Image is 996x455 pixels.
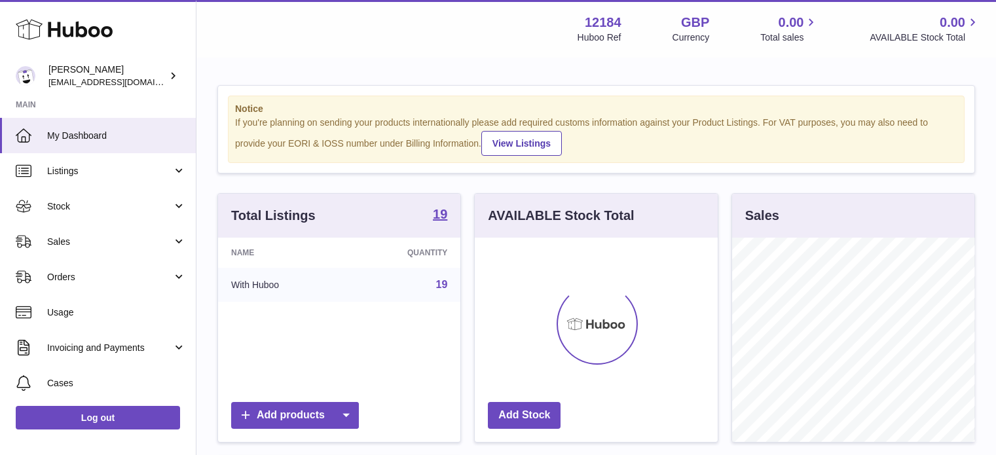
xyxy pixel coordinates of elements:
[346,238,460,268] th: Quantity
[760,14,819,44] a: 0.00 Total sales
[940,14,965,31] span: 0.00
[47,377,186,390] span: Cases
[779,14,804,31] span: 0.00
[47,306,186,319] span: Usage
[48,77,193,87] span: [EMAIL_ADDRESS][DOMAIN_NAME]
[16,406,180,429] a: Log out
[488,402,561,429] a: Add Stock
[47,342,172,354] span: Invoicing and Payments
[433,208,447,221] strong: 19
[47,271,172,283] span: Orders
[231,207,316,225] h3: Total Listings
[47,165,172,177] span: Listings
[433,208,447,223] a: 19
[231,402,359,429] a: Add products
[870,14,980,44] a: 0.00 AVAILABLE Stock Total
[235,117,957,156] div: If you're planning on sending your products internationally please add required customs informati...
[47,130,186,142] span: My Dashboard
[578,31,621,44] div: Huboo Ref
[745,207,779,225] h3: Sales
[48,64,166,88] div: [PERSON_NAME]
[870,31,980,44] span: AVAILABLE Stock Total
[681,14,709,31] strong: GBP
[673,31,710,44] div: Currency
[436,279,448,290] a: 19
[235,103,957,115] strong: Notice
[16,66,35,86] img: internalAdmin-12184@internal.huboo.com
[218,238,346,268] th: Name
[585,14,621,31] strong: 12184
[47,200,172,213] span: Stock
[760,31,819,44] span: Total sales
[47,236,172,248] span: Sales
[488,207,634,225] h3: AVAILABLE Stock Total
[218,268,346,302] td: With Huboo
[481,131,562,156] a: View Listings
